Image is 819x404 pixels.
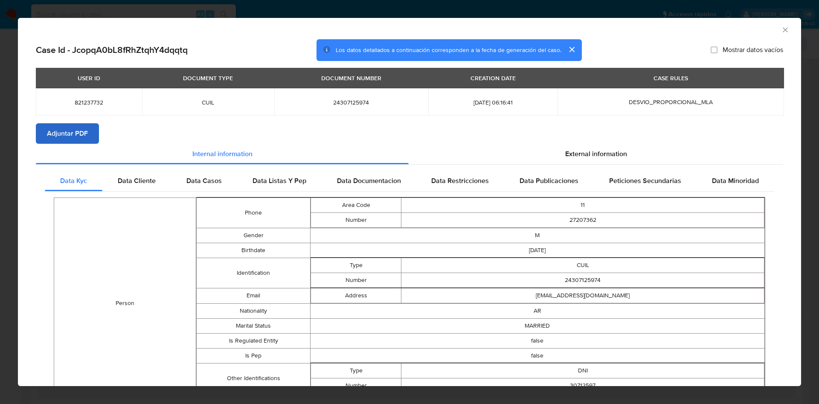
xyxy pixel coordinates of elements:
[310,243,764,258] td: [DATE]
[118,176,156,186] span: Data Cliente
[310,333,764,348] td: false
[439,99,547,106] span: [DATE] 06:16:41
[310,348,764,363] td: false
[60,176,87,186] span: Data Kyc
[197,198,310,228] td: Phone
[401,198,764,212] td: 11
[310,228,764,243] td: M
[192,149,253,159] span: Internal information
[648,71,693,85] div: CASE RULES
[431,176,489,186] span: Data Restricciones
[520,176,578,186] span: Data Publicaciones
[45,171,774,191] div: Detailed internal info
[311,288,401,303] td: Address
[197,318,310,333] td: Marital Status
[336,46,561,54] span: Los datos detallados a continuación corresponden a la fecha de generación del caso.
[197,333,310,348] td: Is Regulated Entity
[401,273,764,288] td: 24307125974
[712,176,759,186] span: Data Minoridad
[310,303,764,318] td: AR
[311,378,401,393] td: Number
[565,149,627,159] span: External information
[197,348,310,363] td: Is Pep
[723,46,783,54] span: Mostrar datos vacíos
[178,71,238,85] div: DOCUMENT TYPE
[46,99,132,106] span: 821237732
[310,318,764,333] td: MARRIED
[18,18,801,386] div: closure-recommendation-modal
[197,288,310,303] td: Email
[711,47,717,53] input: Mostrar datos vacíos
[337,176,401,186] span: Data Documentacion
[401,258,764,273] td: CUIL
[465,71,521,85] div: CREATION DATE
[197,258,310,288] td: Identification
[197,243,310,258] td: Birthdate
[401,378,764,393] td: 30712597
[285,99,418,106] span: 24307125974
[311,363,401,378] td: Type
[401,363,764,378] td: DNI
[561,39,582,60] button: cerrar
[401,288,764,303] td: [EMAIL_ADDRESS][DOMAIN_NAME]
[253,176,306,186] span: Data Listas Y Pep
[197,228,310,243] td: Gender
[401,212,764,227] td: 27207362
[311,258,401,273] td: Type
[311,198,401,212] td: Area Code
[186,176,222,186] span: Data Casos
[311,273,401,288] td: Number
[152,99,264,106] span: CUIL
[629,98,713,106] span: DESVIO_PROPORCIONAL_MLA
[47,124,88,143] span: Adjuntar PDF
[781,26,789,33] button: Cerrar ventana
[36,123,99,144] button: Adjuntar PDF
[316,71,386,85] div: DOCUMENT NUMBER
[609,176,681,186] span: Peticiones Secundarias
[36,144,783,164] div: Detailed info
[197,303,310,318] td: Nationality
[197,363,310,393] td: Other Identifications
[73,71,105,85] div: USER ID
[311,212,401,227] td: Number
[36,44,188,55] h2: Case Id - JcopqA0bL8fRhZtqhY4dqqtq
